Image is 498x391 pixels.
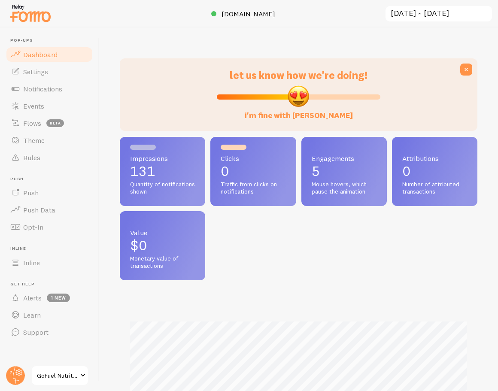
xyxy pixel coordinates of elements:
span: Value [130,229,195,236]
a: Events [5,97,94,115]
a: Opt-In [5,218,94,236]
span: Settings [23,67,48,76]
a: Learn [5,306,94,324]
a: Dashboard [5,46,94,63]
span: let us know how we're doing! [230,69,367,82]
img: emoji.png [287,85,310,108]
a: Alerts 1 new [5,289,94,306]
span: beta [46,119,64,127]
a: Inline [5,254,94,271]
a: Rules [5,149,94,166]
span: Get Help [10,282,94,287]
a: Flows beta [5,115,94,132]
label: i'm fine with [PERSON_NAME] [245,102,353,121]
p: 131 [130,164,195,178]
p: 5 [312,164,377,178]
span: Events [23,102,44,110]
span: Alerts [23,294,42,302]
a: Push [5,184,94,201]
img: fomo-relay-logo-orange.svg [9,2,52,24]
span: Notifications [23,85,62,93]
span: Number of attributed transactions [402,181,467,196]
p: 0 [402,164,467,178]
span: Push [10,176,94,182]
span: Support [23,328,49,336]
span: Attributions [402,155,467,162]
span: Push Data [23,206,55,214]
span: Engagements [312,155,377,162]
span: Rules [23,153,40,162]
span: GoFuel Nutrition [37,370,78,381]
a: Support [5,324,94,341]
span: Push [23,188,39,197]
span: Dashboard [23,50,58,59]
span: Flows [23,119,41,127]
span: Inline [10,246,94,252]
span: Theme [23,136,45,145]
a: Theme [5,132,94,149]
span: Mouse hovers, which pause the animation [312,181,377,196]
span: 1 new [47,294,70,302]
span: Clicks [221,155,285,162]
p: 0 [221,164,285,178]
span: Quantity of notifications shown [130,181,195,196]
span: Pop-ups [10,38,94,43]
span: Monetary value of transactions [130,255,195,270]
a: Settings [5,63,94,80]
span: Opt-In [23,223,43,231]
span: Learn [23,311,41,319]
span: Impressions [130,155,195,162]
a: Push Data [5,201,94,218]
a: GoFuel Nutrition [31,365,89,386]
span: Inline [23,258,40,267]
a: Notifications [5,80,94,97]
span: Traffic from clicks on notifications [221,181,285,196]
span: $0 [130,237,147,254]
